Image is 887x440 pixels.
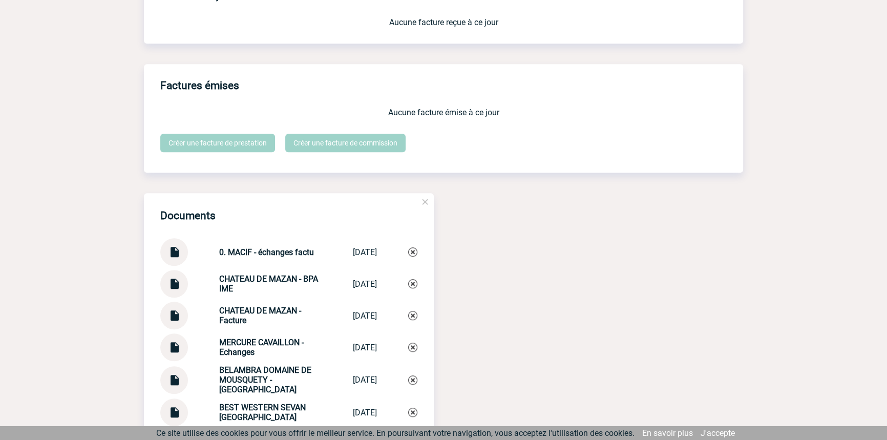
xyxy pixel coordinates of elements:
strong: BEST WESTERN SEVAN [GEOGRAPHIC_DATA] [219,403,306,422]
div: [DATE] [353,247,377,257]
img: Supprimer [408,279,417,288]
img: Supprimer [408,247,417,257]
img: Supprimer [408,375,417,385]
p: Aucune facture émise à ce jour [160,108,727,117]
div: [DATE] [353,311,377,321]
div: [DATE] [353,408,377,417]
a: Créer une facture de commission [285,134,406,152]
strong: CHATEAU DE MAZAN - Facture [219,306,301,325]
span: Ce site utilise des cookies pour vous offrir le meilleur service. En poursuivant votre navigation... [156,428,635,438]
strong: MERCURE CAVAILLON - Echanges [219,338,304,357]
strong: BELAMBRA DOMAINE DE MOUSQUETY - [GEOGRAPHIC_DATA] [219,365,311,394]
a: J'accepte [701,428,735,438]
h4: Documents [160,209,216,222]
a: En savoir plus [642,428,693,438]
img: Supprimer [408,343,417,352]
img: Supprimer [408,311,417,320]
strong: 0. MACIF - échanges factu [219,247,314,257]
div: [DATE] [353,375,377,385]
h3: Factures émises [160,72,743,99]
div: [DATE] [353,279,377,289]
img: Supprimer [408,408,417,417]
strong: CHATEAU DE MAZAN - BPA IME [219,274,318,294]
a: Créer une facture de prestation [160,134,275,152]
div: [DATE] [353,343,377,352]
p: Aucune facture reçue à ce jour [160,17,727,27]
img: close.png [420,197,430,206]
